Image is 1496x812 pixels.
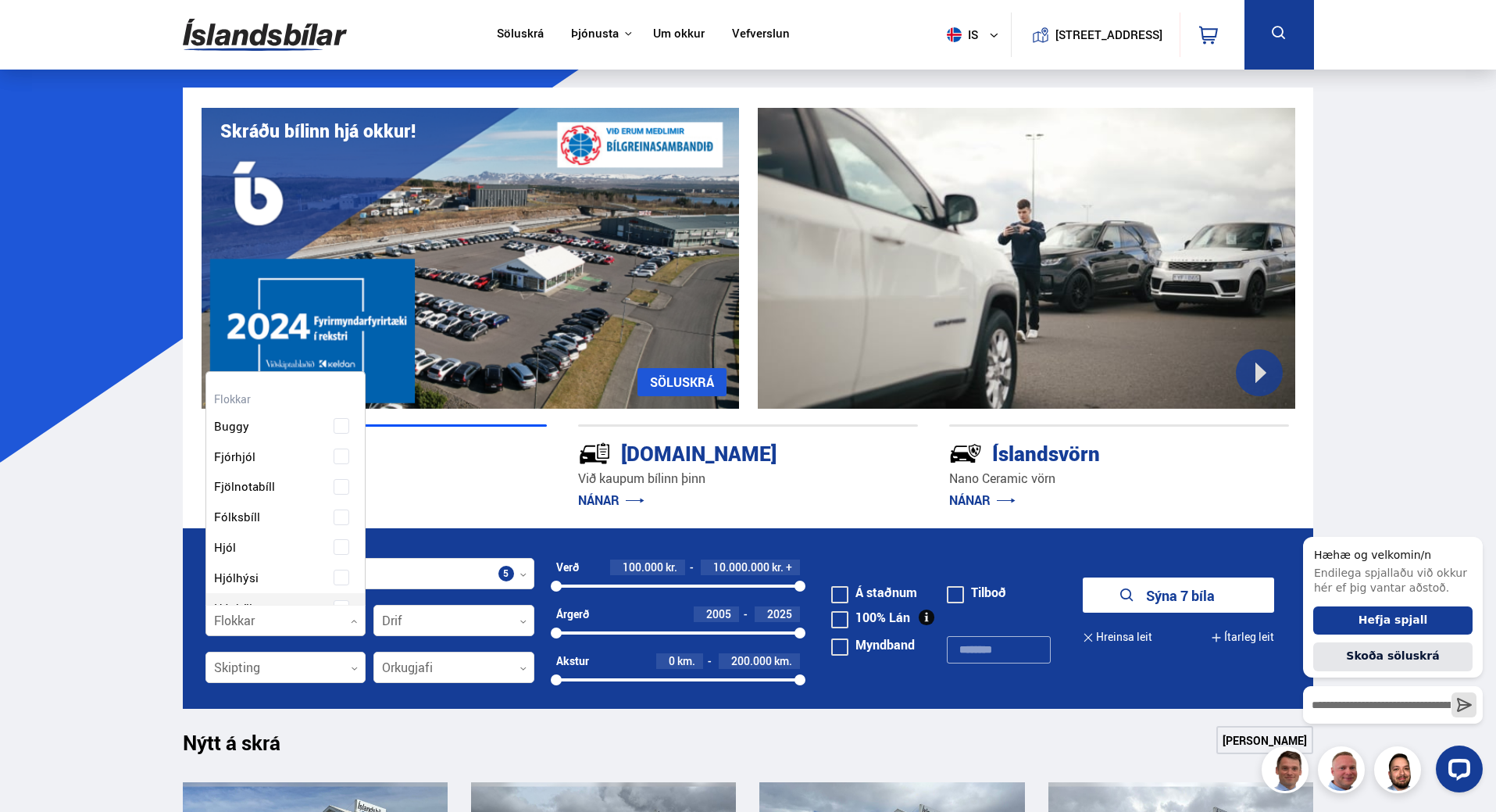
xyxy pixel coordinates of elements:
span: km. [677,655,695,667]
label: 100% Lán [831,611,910,624]
button: Þjónusta [571,27,619,41]
span: Húsbíll [214,597,252,620]
a: Vefverslun [732,27,790,43]
img: eKx6w-_Home_640_.png [202,108,739,409]
span: Fjölnotabíll [214,475,275,498]
p: Við kaupum bílinn þinn [578,470,918,488]
a: NÁNAR [578,492,644,509]
img: tr5P-W3DuiFaO7aO.svg [578,437,611,470]
label: Á staðnum [831,586,917,599]
img: G0Ugv5HjCgRt.svg [183,9,347,60]
span: Hjól [214,536,236,559]
a: [PERSON_NAME] [1216,726,1313,754]
div: Verð [556,561,579,574]
span: + [786,561,792,574]
span: kr. [666,561,677,574]
div: Akstur [556,655,589,667]
a: Um okkur [653,27,705,43]
a: NÁNAR [949,492,1016,509]
span: Buggy [214,415,249,438]
h1: Nýtt á skrá [183,731,308,764]
button: [STREET_ADDRESS] [1062,28,1157,41]
div: [DOMAIN_NAME] [578,438,862,466]
p: Selja eða finna bílinn [207,470,547,488]
img: FbJEzSuNWCJXmdc-.webp [1264,749,1311,796]
span: kr. [772,561,784,574]
label: Tilboð [947,586,1006,599]
span: 10.000.000 [713,560,769,574]
iframe: LiveChat chat widget [1291,508,1489,805]
span: Hjólhýsi [214,567,259,589]
a: SÖLUSKRÁ [637,368,727,396]
p: Nano Ceramic vörn [949,470,1289,488]
button: Ítarleg leit [1211,620,1274,655]
label: Myndband [831,639,915,651]
img: svg+xml;base64,PHN2ZyB4bWxucz0iaHR0cDovL3d3dy53My5vcmcvMjAwMC9zdmciIHdpZHRoPSI1MTIiIGhlaWdodD0iNT... [947,27,962,42]
h1: Skráðu bílinn hjá okkur! [220,120,416,141]
span: Fólksbíll [214,506,260,528]
div: Árgerð [556,608,589,621]
img: -Svtn6bYgwAsiwNX.svg [949,437,982,470]
span: 2025 [767,606,792,621]
button: is [941,12,1011,58]
span: is [941,27,980,42]
div: Íslandsvörn [949,438,1234,466]
span: 2005 [706,606,731,621]
button: Hreinsa leit [1083,620,1152,655]
span: 200.000 [731,653,772,668]
span: Fjórhjól [214,445,255,468]
a: [STREET_ADDRESS] [1019,13,1171,57]
span: 100.000 [623,560,663,574]
span: km. [774,655,792,667]
button: Sýna 7 bíla [1083,578,1274,613]
a: Söluskrá [497,27,544,43]
span: 0 [669,653,675,668]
